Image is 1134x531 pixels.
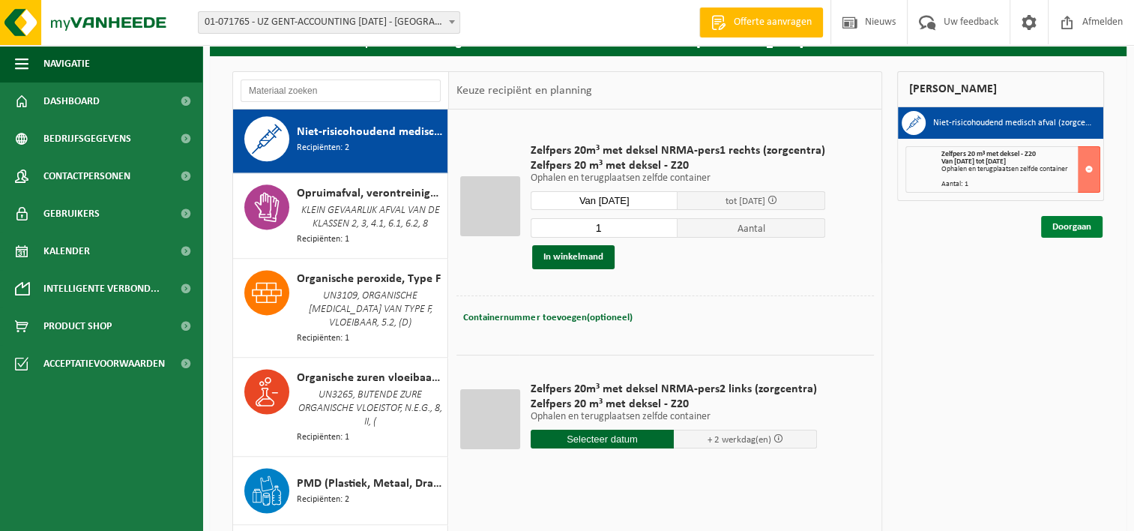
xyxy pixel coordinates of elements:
span: Recipiënten: 1 [297,232,349,247]
span: UN3265, BIJTENDE ZURE ORGANISCHE VLOEISTOF, N.E.G., 8, II, ( [297,387,444,430]
button: Niet-risicohoudend medisch afval (zorgcentra) Recipiënten: 2 [233,105,448,173]
span: Zelfpers 20m³ met deksel NRMA-pers2 links (zorgcentra) [531,382,817,397]
p: Ophalen en terugplaatsen zelfde container [531,173,825,184]
span: Opruimafval, verontreinigd met giftige stoffen, verpakt in vaten [297,184,444,202]
span: 01-071765 - UZ GENT-ACCOUNTING 0 BC - GENT [198,11,460,34]
span: UN3109, ORGANISCHE [MEDICAL_DATA] VAN TYPE F, VLOEIBAAR, 5.2, (D) [297,288,444,331]
span: Zelfpers 20m³ met deksel NRMA-pers1 rechts (zorgcentra) [531,143,825,158]
span: Navigatie [43,45,90,82]
div: [PERSON_NAME] [897,71,1104,107]
span: Organische zuren vloeibaar in kleinverpakking [297,369,444,387]
span: Acceptatievoorwaarden [43,345,165,382]
span: Dashboard [43,82,100,120]
strong: Van [DATE] tot [DATE] [941,157,1006,166]
a: Doorgaan [1041,216,1103,238]
span: Aantal [678,218,825,238]
span: Recipiënten: 1 [297,430,349,445]
span: Zelfpers 20 m³ met deksel - Z20 [531,158,825,173]
span: Offerte aanvragen [730,15,815,30]
span: Recipiënten: 1 [297,331,349,346]
input: Selecteer datum [531,191,678,210]
span: Product Shop [43,307,112,345]
span: Containernummer toevoegen(optioneel) [463,313,632,322]
span: Intelligente verbond... [43,270,160,307]
p: Ophalen en terugplaatsen zelfde container [531,412,817,422]
span: 01-071765 - UZ GENT-ACCOUNTING 0 BC - GENT [199,12,459,33]
div: Aantal: 1 [941,181,1100,188]
span: KLEIN GEVAARLIJK AFVAL VAN DE KLASSEN 2, 3, 4.1, 6.1, 6.2, 8 [297,202,444,232]
div: Ophalen en terugplaatsen zelfde container [941,166,1100,173]
span: + 2 werkdag(en) [707,435,770,445]
span: Kalender [43,232,90,270]
span: Niet-risicohoudend medisch afval (zorgcentra) [297,123,444,141]
button: Organische zuren vloeibaar in kleinverpakking UN3265, BIJTENDE ZURE ORGANISCHE VLOEISTOF, N.E.G.,... [233,358,448,457]
span: Organische peroxide, Type F [297,270,441,288]
h3: Niet-risicohoudend medisch afval (zorgcentra) [933,111,1092,135]
span: Bedrijfsgegevens [43,120,131,157]
input: Materiaal zoeken [241,79,441,102]
span: tot [DATE] [726,196,765,206]
button: Containernummer toevoegen(optioneel) [462,307,633,328]
span: Contactpersonen [43,157,130,195]
button: PMD (Plastiek, Metaal, Drankkartons) (bedrijven) Recipiënten: 2 [233,457,448,525]
button: Organische peroxide, Type F UN3109, ORGANISCHE [MEDICAL_DATA] VAN TYPE F, VLOEIBAAR, 5.2, (D) Rec... [233,259,448,358]
span: PMD (Plastiek, Metaal, Drankkartons) (bedrijven) [297,475,444,493]
span: Recipiënten: 2 [297,493,349,507]
span: Zelfpers 20 m³ met deksel - Z20 [531,397,817,412]
div: Keuze recipiënt en planning [449,72,599,109]
span: Gebruikers [43,195,100,232]
span: Zelfpers 20 m³ met deksel - Z20 [941,150,1036,158]
button: Opruimafval, verontreinigd met giftige stoffen, verpakt in vaten KLEIN GEVAARLIJK AFVAL VAN DE KL... [233,173,448,259]
button: In winkelmand [532,245,615,269]
input: Selecteer datum [531,430,674,448]
span: Recipiënten: 2 [297,141,349,155]
a: Offerte aanvragen [699,7,823,37]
